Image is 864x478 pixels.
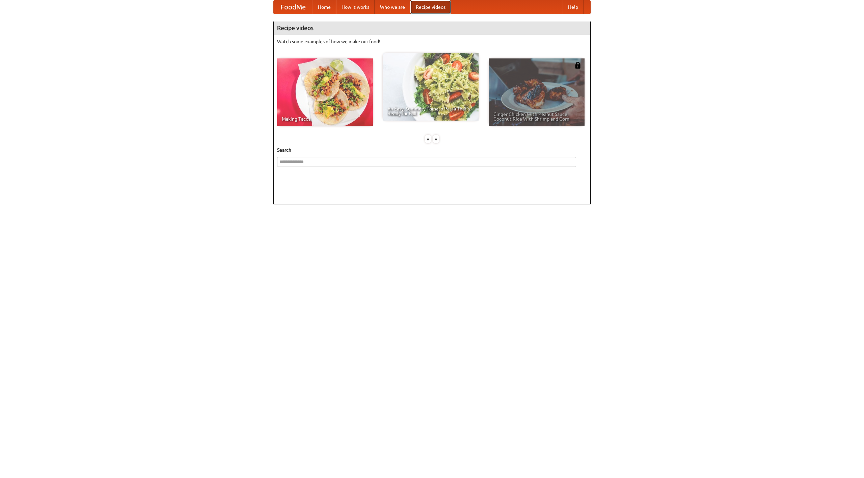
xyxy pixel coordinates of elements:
div: « [425,135,431,143]
a: Help [563,0,584,14]
span: Making Tacos [282,117,368,121]
a: Recipe videos [410,0,451,14]
a: FoodMe [274,0,313,14]
a: Making Tacos [277,58,373,126]
span: An Easy, Summery Tomato Pasta That's Ready for Fall [387,106,474,116]
img: 483408.png [574,62,581,69]
a: Home [313,0,336,14]
div: » [433,135,439,143]
h4: Recipe videos [274,21,590,35]
h5: Search [277,147,587,153]
p: Watch some examples of how we make our food! [277,38,587,45]
a: How it works [336,0,375,14]
a: An Easy, Summery Tomato Pasta That's Ready for Fall [383,53,479,121]
a: Who we are [375,0,410,14]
